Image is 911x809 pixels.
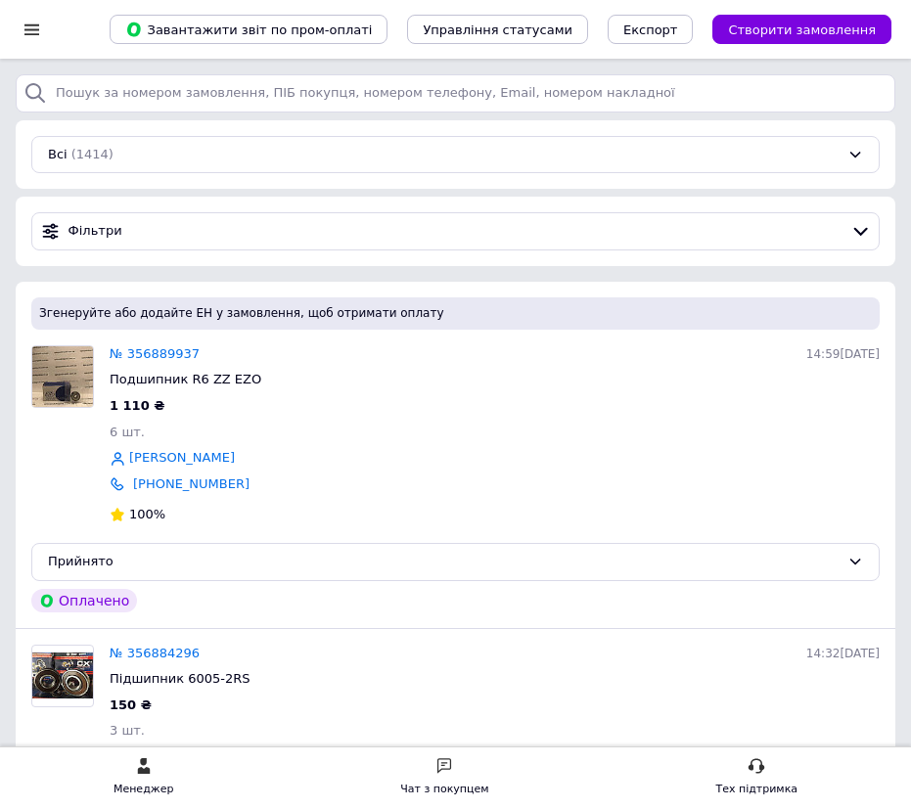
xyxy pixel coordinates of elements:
a: Фото товару [31,345,94,408]
span: 6 шт. [110,425,145,439]
button: Створити замовлення [712,15,891,44]
span: 100% [129,507,165,521]
span: 3 шт. [110,723,145,738]
div: Чат з покупцем [400,780,488,799]
div: Тех підтримка [715,780,797,799]
input: Пошук за номером замовлення, ПІБ покупця, номером телефону, Email, номером накладної [16,74,895,112]
span: 14:32[DATE] [806,647,880,660]
img: Фото товару [32,346,93,407]
span: Експорт [623,22,678,37]
img: Фото товару [32,652,93,698]
span: 150 ₴ [110,697,152,712]
span: 1 110 ₴ [110,398,164,413]
button: Експорт [608,15,694,44]
div: Менеджер [114,780,173,799]
span: 14:59[DATE] [806,347,880,361]
a: Створити замовлення [693,22,891,36]
span: Згенеруйте або додайте ЕН у замовлення, щоб отримати оплату [39,305,872,322]
span: Підшипник 6005-2RS [110,671,250,686]
span: Фільтри [68,222,843,241]
a: [PHONE_NUMBER] [133,476,250,491]
a: Фото товару [31,645,94,707]
div: Прийнято [48,552,840,572]
span: Управління статусами [423,22,572,37]
span: Подшипник R6 ZZ EZO [110,372,261,386]
button: Завантажити звіт по пром-оплаті [110,15,387,44]
div: Оплачено [31,589,137,612]
span: Завантажити звіт по пром-оплаті [125,21,372,38]
a: № 356889937 [110,346,200,361]
a: [PERSON_NAME] [129,449,235,468]
a: № 356884296 [110,646,200,660]
span: Створити замовлення [728,22,876,37]
button: Управління статусами [407,15,588,44]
